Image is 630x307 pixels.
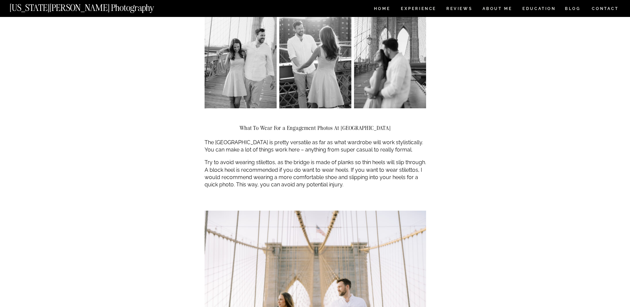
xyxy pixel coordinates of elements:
a: Experience [401,7,436,12]
a: EDUCATION [522,7,557,12]
a: REVIEWS [446,7,471,12]
h2: What To Wear For a Engagement Photos At [GEOGRAPHIC_DATA] [205,125,426,131]
a: BLOG [565,7,581,12]
a: [US_STATE][PERSON_NAME] Photography [10,3,176,9]
p: The [GEOGRAPHIC_DATA] is pretty versatile as far as what wardrobe will work stylistically. You ca... [205,139,426,154]
a: CONTACT [591,5,619,12]
a: ABOUT ME [482,7,512,12]
a: HOME [373,7,392,12]
p: Try to avoid wearing stilettos, as the bridge is made of planks so thin heels will slip through. ... [205,159,426,189]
